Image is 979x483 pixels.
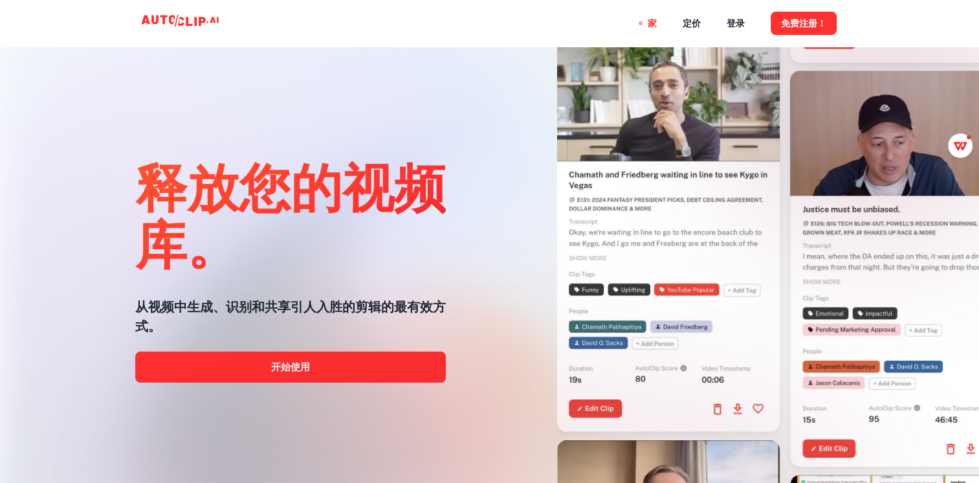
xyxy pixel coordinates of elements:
[271,359,310,376] font: 开始使用
[781,16,826,31] font: 免费注册！
[771,12,837,35] button: 免费注册！
[135,352,446,383] a: 开始使用
[135,157,446,271] h1: 释放您的视频库。
[135,297,446,336] h5: 从视频中生成、识别和共享引人入胜的剪辑的最有效方式。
